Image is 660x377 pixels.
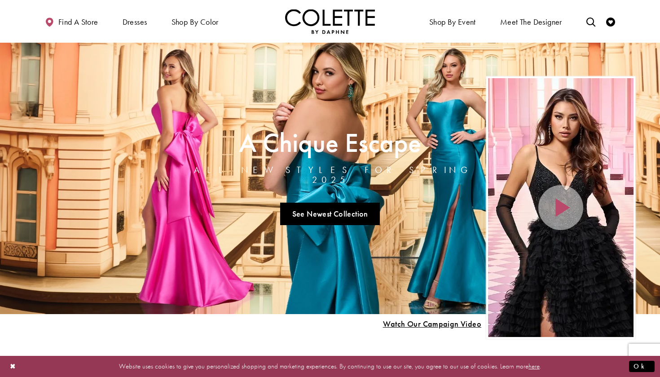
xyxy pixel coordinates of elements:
[65,360,595,373] p: Website uses cookies to give you personalized shopping and marketing experiences. By continuing t...
[584,9,598,34] a: Toggle search
[604,9,617,34] a: Check Wishlist
[429,18,476,27] span: Shop By Event
[500,18,562,27] span: Meet the designer
[58,18,98,27] span: Find a store
[123,18,147,27] span: Dresses
[528,362,540,371] a: here
[498,9,564,34] a: Meet the designer
[43,9,100,34] a: Find a store
[285,9,375,34] img: Colette by Daphne
[280,203,380,225] a: See Newest Collection A Chique Escape All New Styles For Spring 2025
[172,18,219,27] span: Shop by color
[169,9,221,34] span: Shop by color
[629,361,655,372] button: Submit Dialog
[5,359,21,374] button: Close Dialog
[120,9,150,34] span: Dresses
[383,319,481,328] span: Play Slide #15 Video
[174,199,486,229] ul: Slider Links
[285,9,375,34] a: Visit Home Page
[427,9,478,34] span: Shop By Event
